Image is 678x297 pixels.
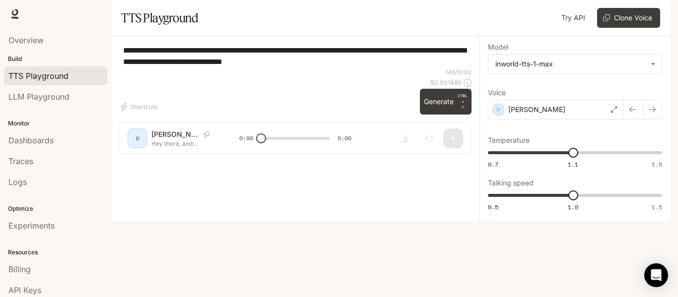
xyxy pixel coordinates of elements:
[652,203,662,211] span: 1.5
[557,8,589,28] a: Try API
[488,44,508,51] p: Model
[488,55,662,73] div: inworld-tts-1-max
[420,89,472,115] button: GenerateCTRL +⏎
[458,93,468,111] p: ⏎
[119,99,161,115] button: Shortcuts
[488,160,498,169] span: 0.7
[458,93,468,105] p: CTRL +
[644,263,668,287] div: Open Intercom Messenger
[568,203,578,211] span: 1.0
[508,105,565,115] p: [PERSON_NAME]
[652,160,662,169] span: 1.5
[488,203,498,211] span: 0.5
[445,68,472,76] p: 148 / 1000
[430,78,462,87] p: $ 0.001480
[121,8,198,28] h1: TTS Playground
[488,179,534,186] p: Talking speed
[495,59,646,69] div: inworld-tts-1-max
[568,160,578,169] span: 1.1
[597,8,660,28] button: Clone Voice
[488,137,530,144] p: Temperature
[488,89,506,96] p: Voice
